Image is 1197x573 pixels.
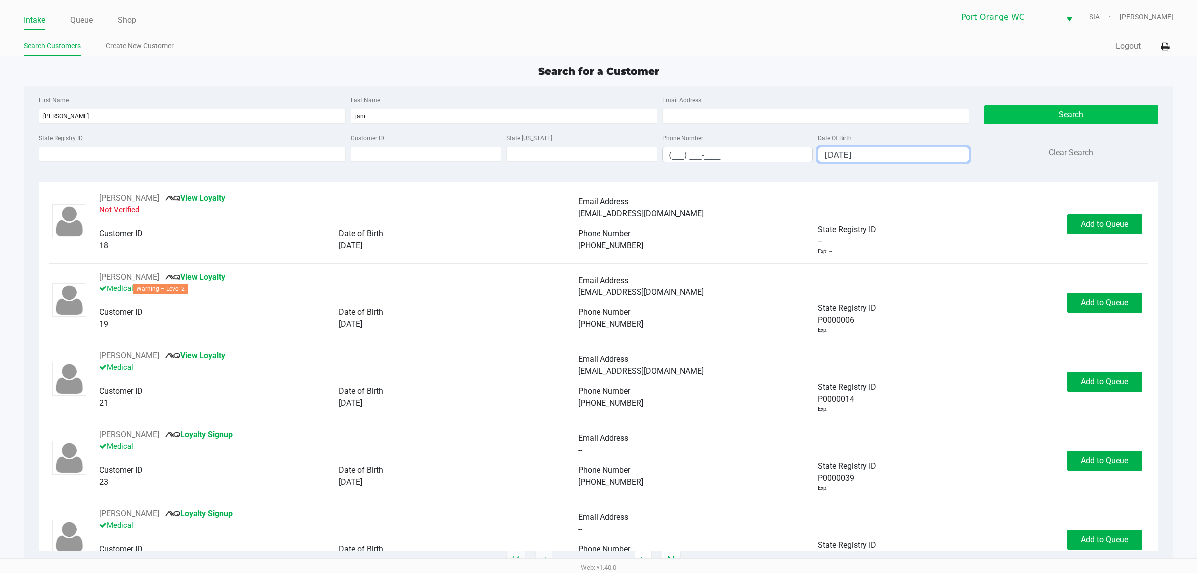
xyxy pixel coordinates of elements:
p: Medical [99,362,578,373]
span: Port Orange WC [961,11,1054,23]
input: Format: MM/DD/YYYY [818,147,968,163]
span: [PHONE_NUMBER] [578,477,643,487]
label: Last Name [351,96,380,105]
span: P0000039 [818,472,854,484]
button: Clear Search [1049,147,1093,159]
a: Create New Customer [106,40,174,52]
span: Date of Birth [339,229,383,238]
span: State Registry ID [818,461,876,471]
span: SIA [1089,12,1120,22]
span: [PHONE_NUMBER] [578,241,643,250]
label: Date Of Birth [818,134,852,143]
span: Phone Number [578,229,630,238]
button: See customer info [99,192,159,204]
span: State Registry ID [818,382,876,392]
button: Add to Queue [1067,214,1142,234]
span: [PERSON_NAME] [1120,12,1173,22]
div: Exp: -- [818,405,832,414]
span: 21 [99,398,108,408]
span: Email Address [578,433,628,443]
span: State Registry ID [818,303,876,313]
button: Add to Queue [1067,451,1142,471]
span: Warning – Level 2 [133,284,188,294]
a: Search Customers [24,40,81,52]
span: [DATE] [339,319,362,329]
div: Exp: -- [818,484,832,493]
p: Medical [99,283,578,294]
button: See customer info [99,350,159,362]
span: Email Address [578,512,628,522]
span: P0000006 [818,314,854,326]
span: [DATE] [339,241,362,250]
button: See customer info [99,271,159,283]
span: P0000014 [818,393,854,405]
app-submit-button: Next [635,551,652,571]
span: 19 [99,319,108,329]
button: Add to Queue [1067,293,1142,313]
label: Email Address [662,96,701,105]
label: First Name [39,96,69,105]
span: -- [578,524,582,534]
button: Search [984,105,1158,124]
span: Customer ID [99,229,143,238]
div: Exp: -- [818,326,832,335]
span: [DATE] [339,477,362,487]
span: Phone Number [578,465,630,475]
span: State Registry ID [818,225,876,234]
a: Queue [70,13,93,27]
span: [DATE] [339,398,362,408]
button: See customer info [99,429,159,441]
span: Add to Queue [1081,377,1128,386]
span: Web: v1.40.0 [581,564,616,571]
a: Loyalty Signup [165,430,233,439]
kendo-maskedtextbox: Format: MM/DD/YYYY [818,147,969,162]
span: Search for a Customer [538,65,659,77]
span: [EMAIL_ADDRESS][DOMAIN_NAME] [578,366,704,376]
span: Email Address [578,354,628,364]
span: Date of Birth [339,544,383,554]
a: Loyalty Signup [165,509,233,518]
span: Customer ID [99,386,143,396]
label: Phone Number [662,134,703,143]
p: Medical [99,441,578,452]
label: State [US_STATE] [506,134,552,143]
span: Add to Queue [1081,535,1128,544]
a: Intake [24,13,45,27]
span: Date of Birth [339,386,383,396]
span: Add to Queue [1081,219,1128,229]
button: Select [1060,5,1079,29]
span: 23 [99,477,108,487]
span: Phone Number [578,307,630,317]
span: -- [578,445,582,455]
a: View Loyalty [165,351,225,360]
app-submit-button: Move to first page [506,551,525,571]
span: Add to Queue [1081,456,1128,465]
span: [EMAIL_ADDRESS][DOMAIN_NAME] [578,209,704,218]
a: View Loyalty [165,193,225,203]
kendo-maskedtextbox: Format: (999) 999-9999 [662,147,813,162]
span: Date of Birth [339,465,383,475]
span: Date of Birth [339,307,383,317]
span: [PHONE_NUMBER] [578,319,643,329]
span: Customer ID [99,307,143,317]
span: Customer ID [99,465,143,475]
button: Add to Queue [1067,530,1142,550]
span: State Registry ID [818,540,876,550]
app-submit-button: Move to last page [662,551,681,571]
span: [PHONE_NUMBER] [578,398,643,408]
span: 18 [99,241,108,250]
span: Phone Number [578,386,630,396]
input: Format: (999) 999-9999 [663,147,812,163]
span: Add to Queue [1081,298,1128,307]
div: Exp: -- [818,248,832,256]
app-submit-button: Previous [535,551,552,571]
span: Phone Number [578,544,630,554]
span: -- [818,236,822,248]
button: See customer info [99,508,159,520]
button: Logout [1116,40,1141,52]
a: View Loyalty [165,272,225,282]
span: 1 - 20 of 899838 items [562,556,625,566]
span: Customer ID [99,544,143,554]
span: Email Address [578,197,628,206]
label: State Registry ID [39,134,83,143]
